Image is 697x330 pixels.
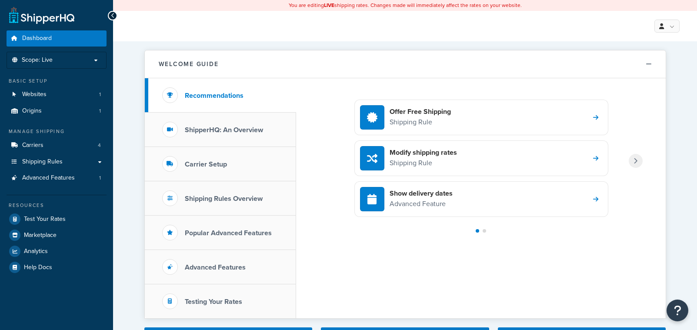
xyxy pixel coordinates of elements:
[24,264,52,271] span: Help Docs
[7,260,107,275] a: Help Docs
[7,243,107,259] a: Analytics
[99,174,101,182] span: 1
[22,35,52,42] span: Dashboard
[7,30,107,47] a: Dashboard
[98,142,101,149] span: 4
[7,227,107,243] a: Marketplace
[99,107,101,115] span: 1
[390,148,457,157] h4: Modify shipping rates
[7,137,107,153] a: Carriers4
[24,248,48,255] span: Analytics
[7,137,107,153] li: Carriers
[185,195,263,203] h3: Shipping Rules Overview
[99,91,101,98] span: 1
[185,229,272,237] h3: Popular Advanced Features
[7,87,107,103] a: Websites1
[7,170,107,186] li: Advanced Features
[145,50,666,78] button: Welcome Guide
[24,216,66,223] span: Test Your Rates
[7,128,107,135] div: Manage Shipping
[185,92,243,100] h3: Recommendations
[390,157,457,169] p: Shipping Rule
[390,117,451,128] p: Shipping Rule
[22,107,42,115] span: Origins
[24,232,57,239] span: Marketplace
[22,91,47,98] span: Websites
[7,103,107,119] a: Origins1
[324,1,334,9] b: LIVE
[7,77,107,85] div: Basic Setup
[185,126,263,134] h3: ShipperHQ: An Overview
[22,158,63,166] span: Shipping Rules
[7,202,107,209] div: Resources
[185,298,242,306] h3: Testing Your Rates
[7,170,107,186] a: Advanced Features1
[390,107,451,117] h4: Offer Free Shipping
[22,57,53,64] span: Scope: Live
[185,160,227,168] h3: Carrier Setup
[667,300,688,321] button: Open Resource Center
[7,154,107,170] a: Shipping Rules
[159,61,219,67] h2: Welcome Guide
[7,211,107,227] a: Test Your Rates
[7,87,107,103] li: Websites
[7,103,107,119] li: Origins
[22,174,75,182] span: Advanced Features
[185,263,246,271] h3: Advanced Features
[22,142,43,149] span: Carriers
[390,198,453,210] p: Advanced Feature
[390,189,453,198] h4: Show delivery dates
